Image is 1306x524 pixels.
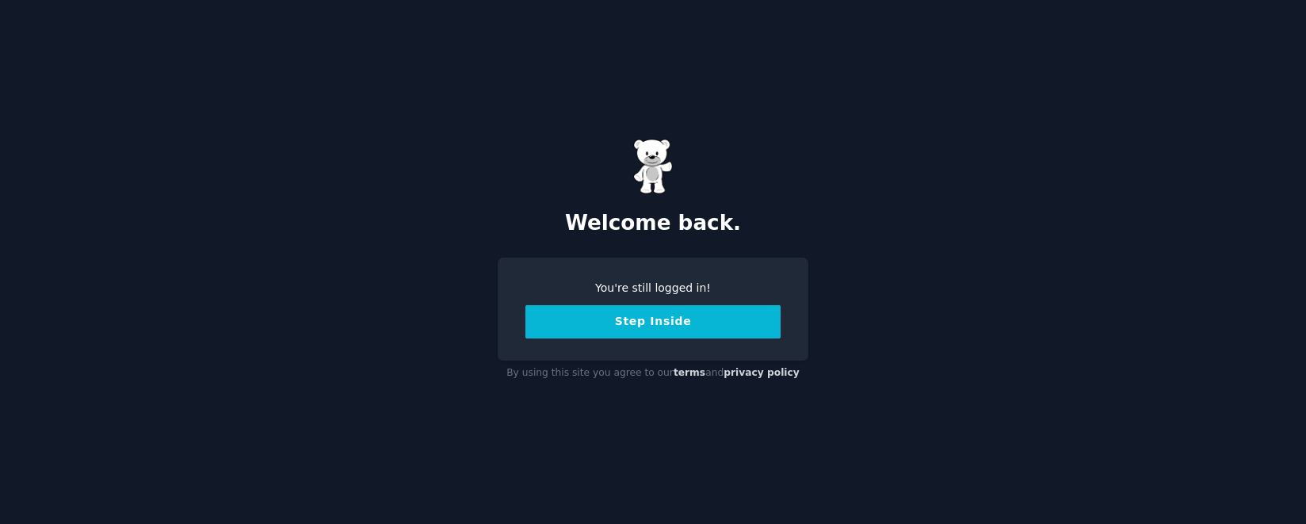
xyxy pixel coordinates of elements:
[724,367,800,378] a: privacy policy
[674,367,705,378] a: terms
[498,361,808,386] div: By using this site you agree to our and
[633,139,673,194] img: Gummy Bear
[525,305,781,338] button: Step Inside
[525,280,781,296] div: You're still logged in!
[525,315,781,327] a: Step Inside
[498,211,808,236] h2: Welcome back.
